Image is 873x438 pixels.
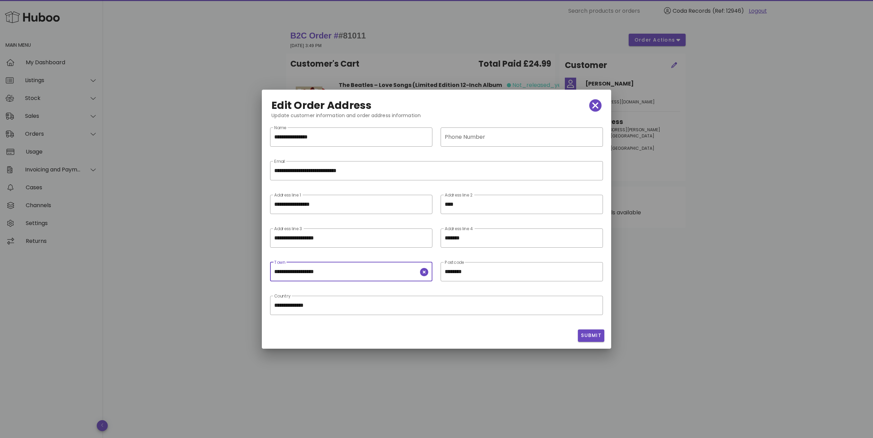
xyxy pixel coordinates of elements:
label: Town [274,260,285,265]
label: Address line 3 [274,226,302,232]
label: Name [274,125,286,131]
button: Submit [578,329,604,342]
span: Submit [581,332,602,339]
label: Address line 4 [445,226,473,232]
label: Country [274,294,291,299]
div: Update customer information and order address information [266,112,607,125]
label: Address line 2 [445,193,473,198]
button: clear icon [420,268,428,276]
label: Address line 1 [274,193,301,198]
h2: Edit Order Address [271,100,372,111]
label: Email [274,159,285,164]
label: Postcode [445,260,464,265]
